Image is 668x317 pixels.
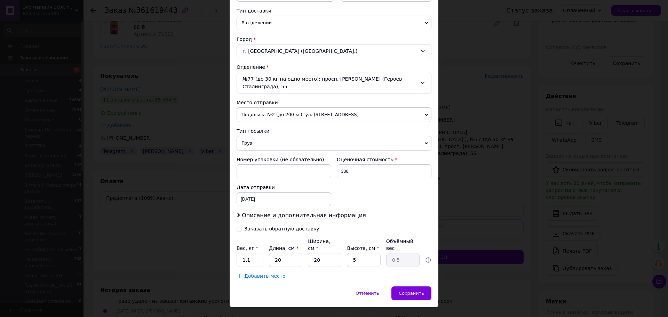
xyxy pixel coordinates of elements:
span: В отделении [237,16,431,30]
span: Отменить [356,291,379,296]
span: Груз [237,136,431,151]
label: Длина, см [269,245,299,251]
span: Сохранить [399,291,424,296]
div: Номер упаковки (не обязательно) [237,156,331,163]
div: Оценочная стоимость [337,156,431,163]
label: Высота, см [347,245,379,251]
div: Отделение [237,64,431,71]
div: Город [237,36,431,43]
span: Тип доставки [237,8,271,14]
div: №77 (до 30 кг на одно место): просп. [PERSON_NAME] (Героев Сталинграда), 55 [237,72,431,94]
span: Добавить место [244,273,286,279]
div: Заказать обратную доставку [244,226,319,232]
div: г. [GEOGRAPHIC_DATA] ([GEOGRAPHIC_DATA].) [237,44,431,58]
div: Дата отправки [237,184,331,191]
div: Объёмный вес [386,238,420,252]
label: Вес, кг [237,245,258,251]
label: Ширина, см [308,238,330,251]
span: Место отправки [237,100,278,105]
span: Подольск: №2 (до 200 кг): ул. [STREET_ADDRESS] [237,107,431,122]
span: Тип посылки [237,128,269,134]
span: Описание и дополнительная информация [242,212,366,219]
